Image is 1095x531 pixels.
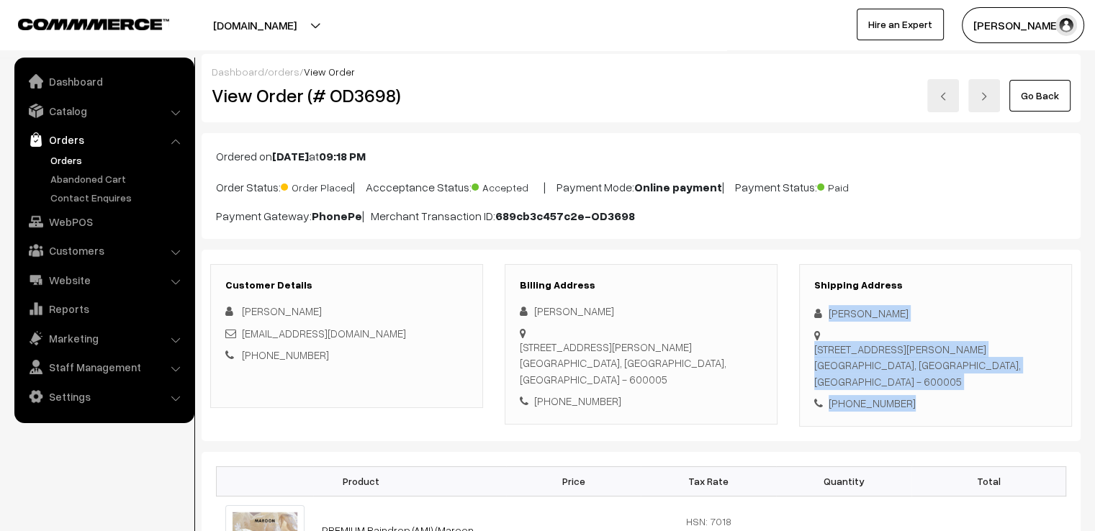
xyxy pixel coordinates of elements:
img: left-arrow.png [939,92,947,101]
a: Staff Management [18,354,189,380]
h2: View Order (# OD3698) [212,84,484,106]
a: Website [18,267,189,293]
a: Hire an Expert [857,9,944,40]
a: Abandoned Cart [47,171,189,186]
span: Order Placed [281,176,353,195]
a: Catalog [18,98,189,124]
a: COMMMERCE [18,14,144,32]
th: Tax Rate [641,466,776,496]
img: right-arrow.png [980,92,988,101]
th: Product [217,466,506,496]
h3: Customer Details [225,279,468,291]
b: Online payment [634,180,722,194]
a: Orders [47,153,189,168]
a: Dashboard [18,68,189,94]
a: Dashboard [212,65,264,78]
a: Marketing [18,325,189,351]
a: WebPOS [18,209,189,235]
img: COMMMERCE [18,19,169,29]
div: / / [212,64,1071,79]
b: PhonePe [312,209,362,223]
a: Orders [18,127,189,153]
a: Settings [18,383,189,409]
div: [STREET_ADDRESS][PERSON_NAME] [GEOGRAPHIC_DATA], [GEOGRAPHIC_DATA], [GEOGRAPHIC_DATA] - 600005 [814,341,1057,390]
span: View Order [304,65,355,78]
button: [DOMAIN_NAME] [163,7,347,43]
span: [PERSON_NAME] [242,304,322,317]
button: [PERSON_NAME] [962,7,1084,43]
th: Price [506,466,641,496]
div: [PHONE_NUMBER] [520,393,762,409]
div: [PERSON_NAME] [814,305,1057,322]
span: Paid [817,176,889,195]
p: Order Status: | Accceptance Status: | Payment Mode: | Payment Status: [216,176,1066,196]
img: user [1055,14,1077,36]
p: Ordered on at [216,147,1066,165]
h3: Billing Address [520,279,762,291]
a: Reports [18,296,189,322]
a: [PHONE_NUMBER] [242,348,329,361]
div: [PHONE_NUMBER] [814,395,1057,412]
b: 09:18 PM [319,149,366,163]
a: orders [268,65,299,78]
th: Total [911,466,1066,496]
h3: Shipping Address [814,279,1057,291]
span: Accepted [472,176,544,195]
div: [STREET_ADDRESS][PERSON_NAME] [GEOGRAPHIC_DATA], [GEOGRAPHIC_DATA], [GEOGRAPHIC_DATA] - 600005 [520,339,762,388]
a: Go Back [1009,80,1071,112]
a: Contact Enquires [47,190,189,205]
p: Payment Gateway: | Merchant Transaction ID: [216,207,1066,224]
a: [EMAIL_ADDRESS][DOMAIN_NAME] [242,327,406,340]
div: [PERSON_NAME] [520,303,762,319]
b: [DATE] [272,149,309,163]
th: Quantity [776,466,911,496]
b: 689cb3c457c2e-OD3698 [495,209,635,223]
a: Customers [18,237,189,263]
